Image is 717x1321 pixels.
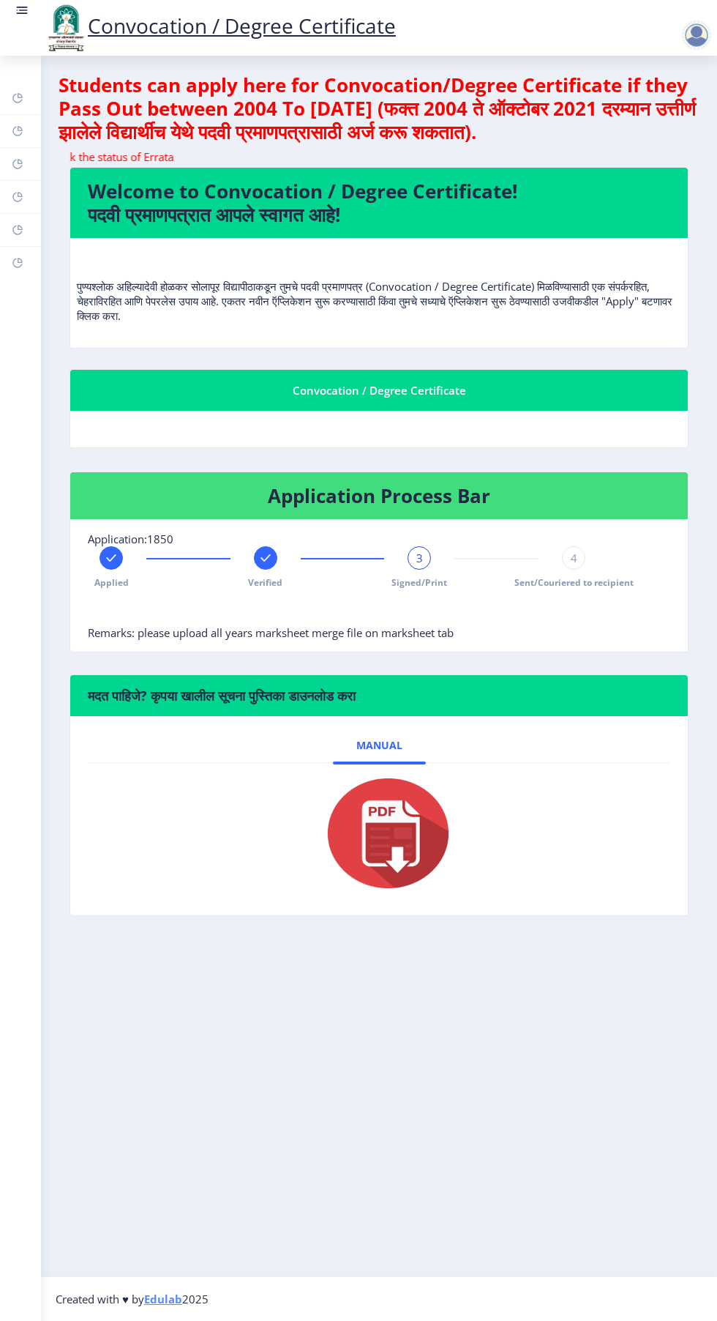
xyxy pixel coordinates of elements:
[306,775,452,892] img: pdf.png
[144,1292,182,1306] a: Edulab
[44,3,88,53] img: logo
[514,576,634,589] span: Sent/Couriered to recipient
[44,12,396,40] a: Convocation / Degree Certificate
[94,576,129,589] span: Applied
[333,728,426,763] a: Manual
[88,179,670,226] h4: Welcome to Convocation / Degree Certificate! पदवी प्रमाणपत्रात आपले स्वागत आहे!
[59,73,699,144] h4: Students can apply here for Convocation/Degree Certificate if they Pass Out between 2004 To [DATE...
[56,1292,209,1306] span: Created with ♥ by 2025
[88,687,670,704] h6: मदत पाहिजे? कृपया खालील सूचना पुस्तिका डाउनलोड करा
[391,576,447,589] span: Signed/Print
[88,625,454,640] span: Remarks: please upload all years marksheet merge file on marksheet tab
[88,382,670,399] div: Convocation / Degree Certificate
[70,149,688,164] marquee: Go In My Application Tab and check the status of Errata
[416,551,423,565] span: 3
[77,250,681,323] p: पुण्यश्लोक अहिल्यादेवी होळकर सोलापूर विद्यापीठाकडून तुमचे पदवी प्रमाणपत्र (Convocation / Degree C...
[248,576,282,589] span: Verified
[88,484,670,507] h4: Application Process Bar
[88,532,173,546] span: Application:1850
[571,551,577,565] span: 4
[356,740,402,751] span: Manual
